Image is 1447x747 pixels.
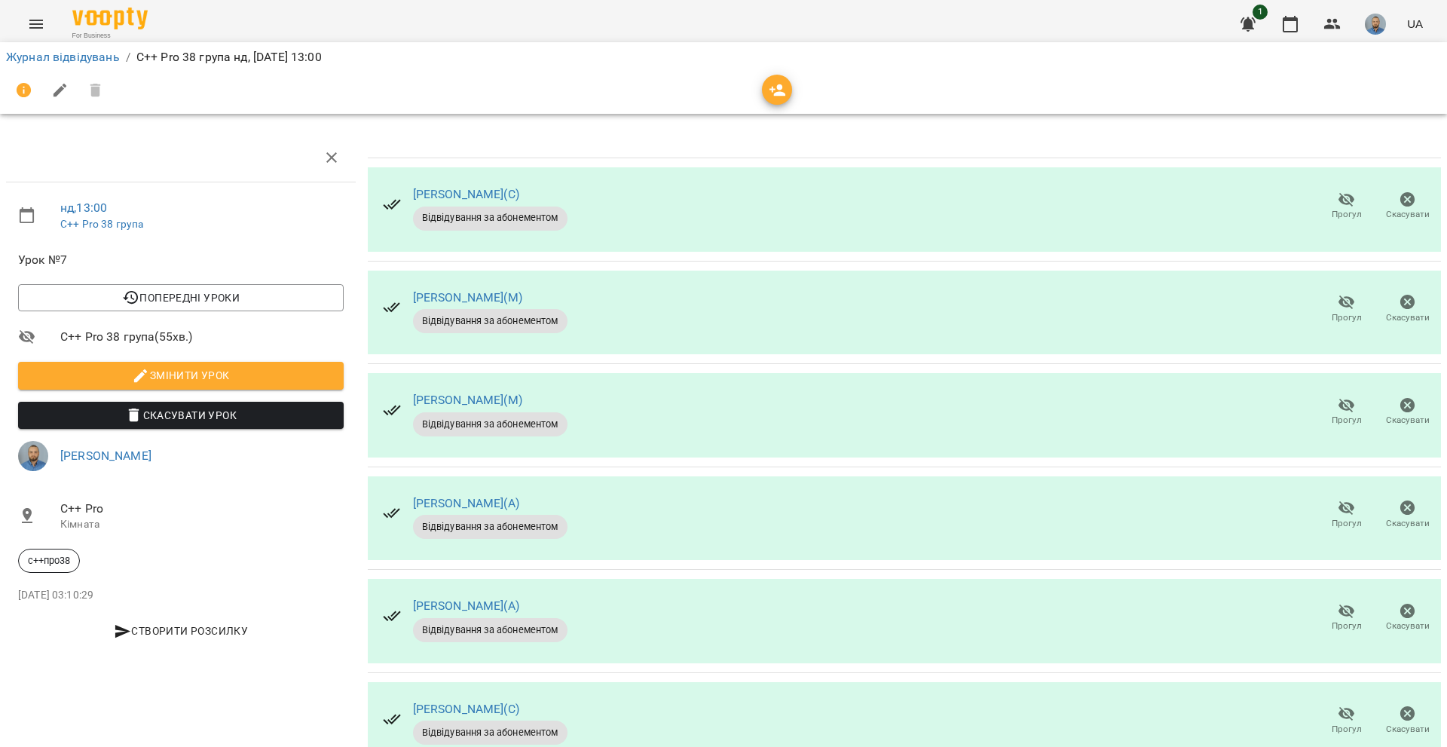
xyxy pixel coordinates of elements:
a: C++ Pro 38 група [60,218,143,230]
a: [PERSON_NAME](А) [413,599,519,613]
span: Урок №7 [18,251,344,269]
span: Змінити урок [30,366,332,384]
p: [DATE] 03:10:29 [18,588,344,603]
span: 1 [1253,5,1268,20]
span: C++ Pro 38 група ( 55 хв. ) [60,328,344,346]
button: Створити розсилку [18,617,344,644]
span: Прогул [1332,517,1362,530]
span: Скасувати [1386,208,1430,221]
button: Скасувати [1377,185,1438,228]
span: Попередні уроки [30,289,332,307]
a: [PERSON_NAME](М) [413,393,522,407]
span: Скасувати [1386,311,1430,324]
span: Скасувати [1386,620,1430,632]
button: Прогул [1316,597,1377,639]
span: Відвідування за абонементом [413,520,567,534]
span: Відвідування за абонементом [413,418,567,431]
button: Скасувати [1377,288,1438,330]
button: Скасувати [1377,700,1438,742]
button: Скасувати [1377,391,1438,433]
span: Прогул [1332,620,1362,632]
img: Voopty Logo [72,8,148,29]
a: нд , 13:00 [60,201,107,215]
button: UA [1401,10,1429,38]
a: [PERSON_NAME](А) [413,496,519,510]
span: Скасувати [1386,517,1430,530]
button: Скасувати Урок [18,402,344,429]
a: Журнал відвідувань [6,50,120,64]
button: Прогул [1316,288,1377,330]
a: [PERSON_NAME](С) [413,702,519,716]
span: Прогул [1332,311,1362,324]
span: For Business [72,31,148,41]
div: с++про38 [18,549,80,573]
nav: breadcrumb [6,48,1441,66]
button: Прогул [1316,185,1377,228]
span: Прогул [1332,723,1362,736]
button: Прогул [1316,391,1377,433]
button: Скасувати [1377,597,1438,639]
span: UA [1407,16,1423,32]
button: Змінити урок [18,362,344,389]
li: / [126,48,130,66]
span: Відвідування за абонементом [413,623,567,637]
span: Прогул [1332,208,1362,221]
a: [PERSON_NAME](М) [413,290,522,305]
button: Попередні уроки [18,284,344,311]
a: [PERSON_NAME] [60,449,151,463]
button: Прогул [1316,494,1377,537]
span: Скасувати [1386,723,1430,736]
span: Відвідування за абонементом [413,211,567,225]
span: Відвідування за абонементом [413,314,567,328]
span: C++ Pro [60,500,344,518]
p: Кімната [60,517,344,532]
span: Скасувати Урок [30,406,332,424]
span: Відвідування за абонементом [413,726,567,739]
a: [PERSON_NAME](С) [413,187,519,201]
span: с++про38 [19,554,79,568]
button: Прогул [1316,700,1377,742]
span: Створити розсилку [24,622,338,640]
span: Прогул [1332,414,1362,427]
p: C++ Pro 38 група нд, [DATE] 13:00 [136,48,322,66]
button: Скасувати [1377,494,1438,537]
img: 2a5fecbf94ce3b4251e242cbcf70f9d8.jpg [1365,14,1386,35]
button: Menu [18,6,54,42]
img: 2a5fecbf94ce3b4251e242cbcf70f9d8.jpg [18,441,48,471]
span: Скасувати [1386,414,1430,427]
